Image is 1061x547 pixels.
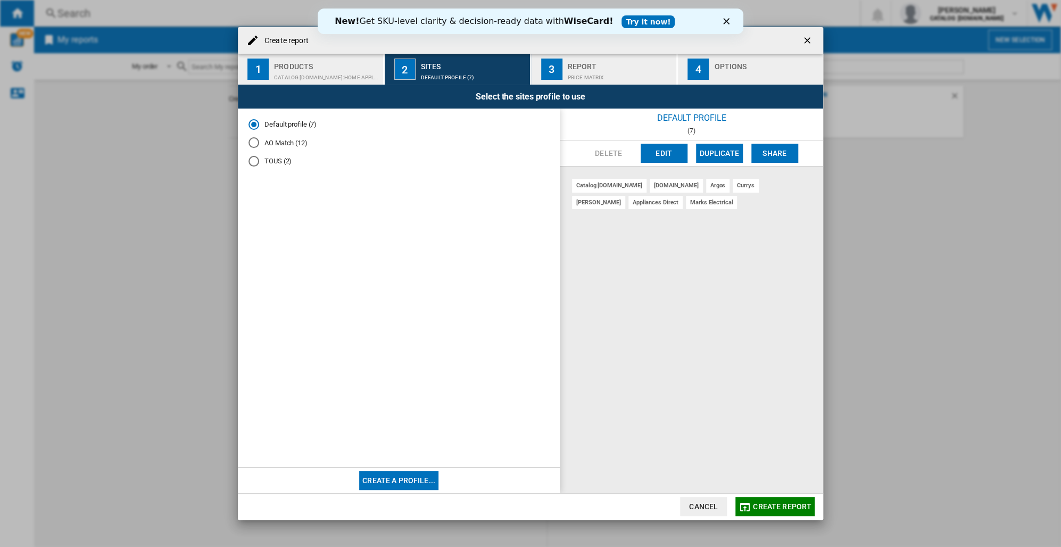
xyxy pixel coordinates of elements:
div: (7) [560,127,823,135]
button: Cancel [680,497,727,516]
div: 4 [687,59,709,80]
div: Products [274,58,379,69]
div: currys [733,179,758,192]
iframe: Intercom live chat banner [318,9,743,34]
md-radio-button: AO Match (12) [248,138,549,148]
div: CATALOG [DOMAIN_NAME]:Home appliances [274,69,379,80]
div: Select the sites profile to use [238,85,823,109]
ng-md-icon: getI18NText('BUTTONS.CLOSE_DIALOG') [802,35,815,48]
div: 3 [541,59,562,80]
div: 2 [394,59,416,80]
div: [PERSON_NAME] [572,196,625,209]
button: Duplicate [696,144,743,163]
span: Create report [753,502,811,511]
button: 1 Products CATALOG [DOMAIN_NAME]:Home appliances [238,54,384,85]
button: 2 Sites Default profile (7) [385,54,531,85]
div: 1 [247,59,269,80]
button: Delete [585,144,632,163]
div: Price Matrix [568,69,673,80]
button: 3 Report Price Matrix [532,54,678,85]
div: Default profile (7) [421,69,526,80]
div: [DOMAIN_NAME] [650,179,703,192]
button: Create a profile... [359,471,438,490]
button: Share [751,144,798,163]
div: argos [706,179,730,192]
div: Sites [421,58,526,69]
button: getI18NText('BUTTONS.CLOSE_DIALOG') [798,30,819,51]
div: Close [405,10,416,16]
md-radio-button: Default profile (7) [248,119,549,129]
div: marks electrical [686,196,737,209]
md-radio-button: TOUS (2) [248,156,549,167]
button: 4 Options [678,54,823,85]
div: catalog [DOMAIN_NAME] [572,179,646,192]
div: Report [568,58,673,69]
button: Edit [641,144,687,163]
div: Options [714,58,819,69]
div: appliances direct [628,196,683,209]
button: Create report [735,497,815,516]
div: Default profile [560,109,823,127]
h4: Create report [259,36,309,46]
